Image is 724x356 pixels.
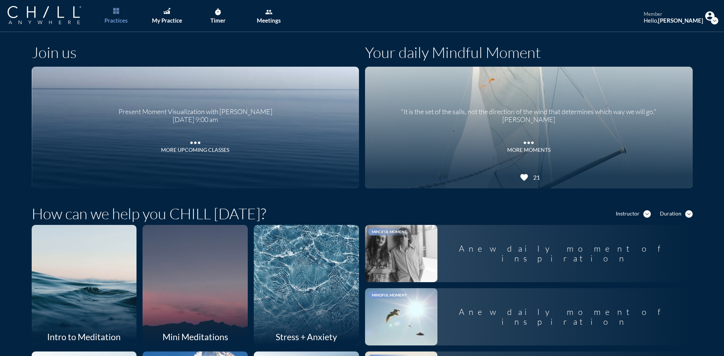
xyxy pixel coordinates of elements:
div: "It is the set of the sails, not the direction of the wind that determines which way we will go."... [374,102,683,124]
div: My Practice [152,17,182,24]
a: Company Logo [8,6,96,25]
div: Practices [104,17,128,24]
div: A new daily moment of inspiration [437,301,693,333]
div: Meetings [257,17,281,24]
div: Stress + Anxiety [254,328,359,345]
i: timer [214,8,222,16]
div: Duration [660,211,681,217]
div: [DATE] 9:00 am [118,116,272,124]
div: More Upcoming Classes [161,147,229,153]
strong: [PERSON_NAME] [658,17,703,24]
div: A new daily moment of inspiration [437,238,693,270]
h1: Join us [32,43,77,61]
div: Intro to Meditation [32,328,137,345]
span: Mindful Moment [372,229,407,234]
div: Timer [210,17,225,24]
i: more_horiz [521,135,536,147]
img: Profile icon [705,11,715,21]
div: Hello, [644,17,703,24]
h1: How can we help you CHILL [DATE]? [32,205,266,223]
div: Instructor [616,211,640,217]
i: more_horiz [188,135,203,147]
i: expand_more [685,210,693,218]
div: Present Moment Visualization with [PERSON_NAME] [118,102,272,116]
i: group [265,8,273,16]
img: Graph [163,8,170,14]
div: MORE MOMENTS [507,147,551,153]
div: 21 [531,174,540,181]
i: expand_more [711,17,718,24]
i: expand_more [643,210,651,218]
h1: Your daily Mindful Moment [365,43,541,61]
img: List [113,8,119,14]
i: favorite [520,173,529,182]
img: Company Logo [8,6,81,24]
div: Mini Meditations [143,328,248,345]
div: member [644,11,703,17]
span: Mindful Moment [372,293,407,297]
